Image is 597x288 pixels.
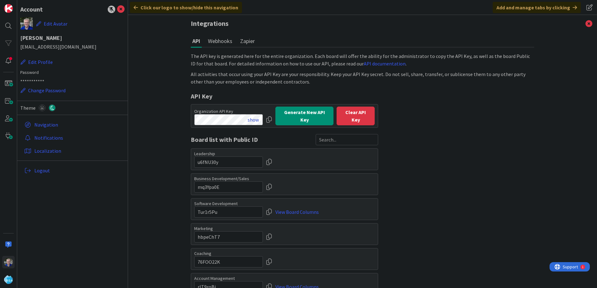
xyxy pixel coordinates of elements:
img: Visit kanbanzone.com [4,4,13,13]
h3: Integrations [185,15,540,32]
button: Generate New API Key [275,107,333,125]
button: API [191,35,202,48]
input: Search... [316,134,378,145]
label: Password [20,69,125,76]
button: Clear API Key [337,107,375,125]
span: Theme [20,104,36,112]
div: Add and manage tabs by clicking [493,2,581,13]
button: Change Password [20,86,66,94]
button: Edit Avatar [36,17,68,30]
a: Navigation [22,119,125,130]
a: Notifications [22,132,125,143]
label: Leadership [194,151,263,156]
span: Board list with Public ID [191,135,258,144]
a: API documentation [364,60,406,67]
label: Marketing [194,226,263,231]
label: Business Development/Sales [194,176,263,181]
div: API Key [191,92,378,101]
label: Account Management [194,276,263,281]
div: 1 [32,2,34,7]
img: RT [20,17,33,30]
label: Organization API Key [194,108,263,114]
div: The API key is generated here for the entire organization. Each board will offer the ability for ... [191,52,534,67]
button: Zapier [239,35,256,47]
div: Click our logo to show/hide this navigation [130,2,242,13]
div: Account [20,5,43,14]
button: Webhooks [206,35,234,47]
label: Software Development [194,201,263,206]
span: [EMAIL_ADDRESS][DOMAIN_NAME] [20,43,125,50]
div: All activities that occur using your API Key are your responsibility. Keep your API Key secret. D... [191,70,534,85]
a: View Board Columns [275,206,319,218]
a: Localization [22,145,125,156]
span: Logout [34,167,122,174]
img: avatar [4,275,13,284]
h1: [PERSON_NAME] [20,35,125,41]
button: show [244,114,263,125]
button: Edit Profile [20,58,53,66]
label: Coaching [194,251,263,256]
img: RT [4,258,13,266]
span: Support [13,1,28,8]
